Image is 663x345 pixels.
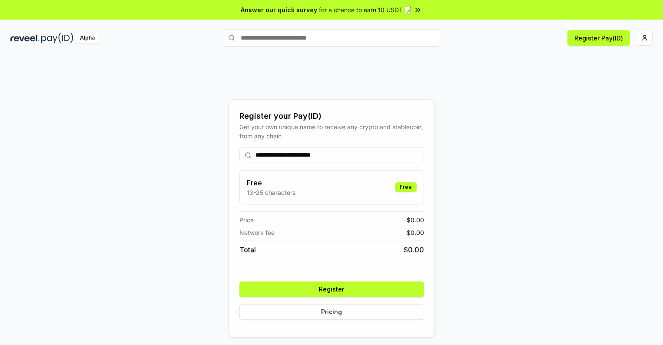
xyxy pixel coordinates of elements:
[241,5,317,14] span: Answer our quick survey
[239,281,424,297] button: Register
[407,215,424,224] span: $ 0.00
[239,228,275,237] span: Network fee
[407,228,424,237] span: $ 0.00
[239,110,424,122] div: Register your Pay(ID)
[239,215,254,224] span: Price
[247,178,295,188] h3: Free
[10,33,40,44] img: reveel_dark
[75,33,99,44] div: Alpha
[404,245,424,255] span: $ 0.00
[319,5,412,14] span: for a chance to earn 10 USDT 📝
[247,188,295,197] p: 13-25 characters
[239,122,424,141] div: Get your own unique name to receive any crypto and stablecoin, from any chain
[41,33,73,44] img: pay_id
[239,304,424,320] button: Pricing
[395,182,417,192] div: Free
[567,30,630,46] button: Register Pay(ID)
[239,245,256,255] span: Total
